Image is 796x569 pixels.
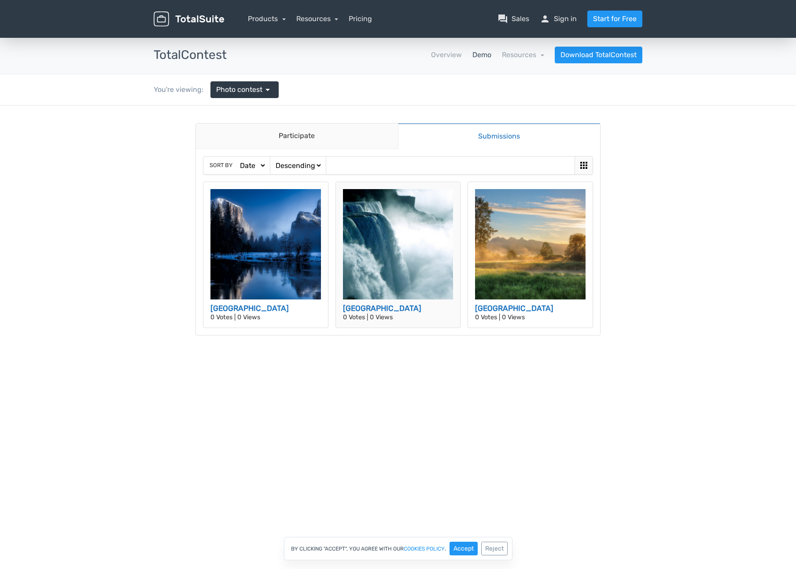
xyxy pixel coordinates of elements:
[210,81,279,98] a: Photo contest arrow_drop_down
[154,84,210,95] div: You're viewing:
[248,15,286,23] a: Products
[481,542,508,555] button: Reject
[475,197,586,209] h3: [GEOGRAPHIC_DATA]
[216,84,262,95] span: Photo contest
[555,47,642,63] a: Download TotalContest
[203,76,328,222] a: [GEOGRAPHIC_DATA] 0 Votes | 0 Views
[502,51,544,59] a: Resources
[335,76,461,222] a: [GEOGRAPHIC_DATA] 0 Votes | 0 Views
[196,18,398,44] a: Participate
[540,14,550,24] span: person
[210,209,321,215] p: 0 Votes | 0 Views
[343,84,453,194] img: niagara-falls-218591_1920-512x512.jpg
[468,76,593,222] a: [GEOGRAPHIC_DATA] 0 Votes | 0 Views
[210,55,232,64] span: Sort by
[284,537,512,560] div: By clicking "Accept", you agree with our .
[343,197,453,209] h3: [GEOGRAPHIC_DATA]
[475,209,586,215] p: 0 Votes | 0 Views
[587,11,642,27] a: Start for Free
[497,14,529,24] a: question_answerSales
[475,84,586,194] img: british-columbia-3787200_1920-512x512.jpg
[349,14,372,24] a: Pricing
[540,14,577,24] a: personSign in
[210,84,321,194] img: yellowstone-national-park-1581879_1920-512x512.jpg
[262,84,273,95] span: arrow_drop_down
[210,197,321,209] h3: [GEOGRAPHIC_DATA]
[343,209,453,215] p: 0 Votes | 0 Views
[154,48,227,62] h3: TotalContest
[450,542,478,555] button: Accept
[154,11,224,27] img: TotalSuite for WordPress
[404,546,445,551] a: cookies policy
[398,18,601,44] a: Submissions
[431,50,462,60] a: Overview
[296,15,339,23] a: Resources
[472,50,491,60] a: Demo
[497,14,508,24] span: question_answer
